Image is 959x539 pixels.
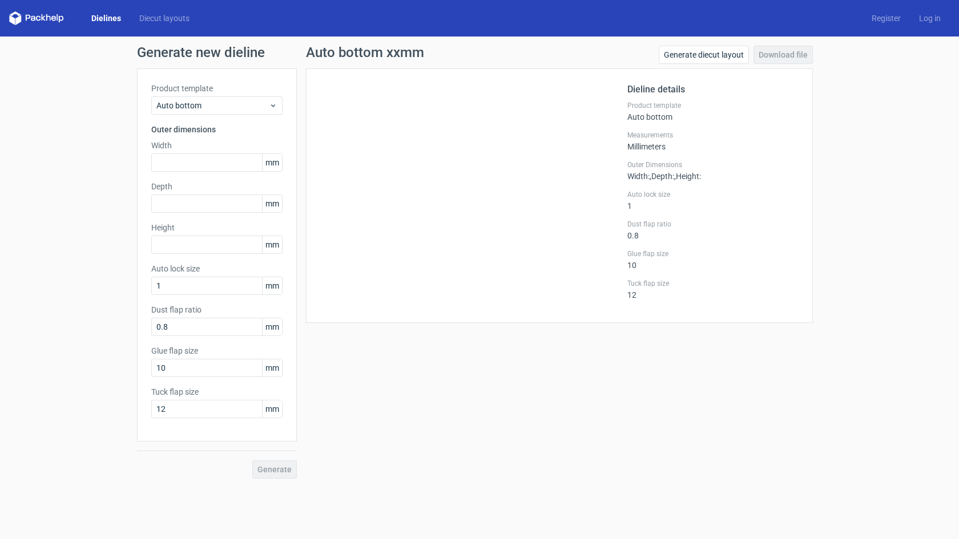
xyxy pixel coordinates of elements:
[151,140,283,151] label: Width
[151,222,283,233] label: Height
[262,359,282,376] span: mm
[627,220,799,229] label: Dust flap ratio
[262,277,282,294] span: mm
[627,101,799,121] div: Auto bottom
[627,160,799,169] label: Outer Dimensions
[627,83,799,96] h2: Dieline details
[674,172,701,181] span: , Height :
[151,386,283,398] label: Tuck flap size
[627,249,799,270] div: 10
[627,172,650,181] span: Width :
[627,101,799,110] label: Product template
[151,263,283,274] label: Auto lock size
[151,83,283,94] label: Product template
[306,46,424,59] h1: Auto bottom xxmm
[627,131,799,151] div: Millimeters
[151,304,283,315] label: Dust flap ratio
[151,124,283,135] h3: Outer dimensions
[627,249,799,258] label: Glue flap size
[659,46,749,64] a: Generate diecut layout
[627,131,799,140] label: Measurements
[82,13,130,24] a: Dielines
[910,13,950,24] a: Log in
[262,400,282,418] span: mm
[130,13,199,24] a: Diecut layouts
[262,154,282,171] span: mm
[863,13,910,24] a: Register
[627,279,799,299] div: 12
[151,181,283,192] label: Depth
[627,220,799,240] div: 0.8
[151,345,283,356] label: Glue flap size
[137,46,822,59] h1: Generate new dieline
[627,279,799,288] label: Tuck flap size
[262,318,282,335] span: mm
[627,190,799,210] div: 1
[627,190,799,199] label: Auto lock size
[156,100,269,111] span: Auto bottom
[262,195,282,212] span: mm
[262,236,282,253] span: mm
[650,172,674,181] span: , Depth :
